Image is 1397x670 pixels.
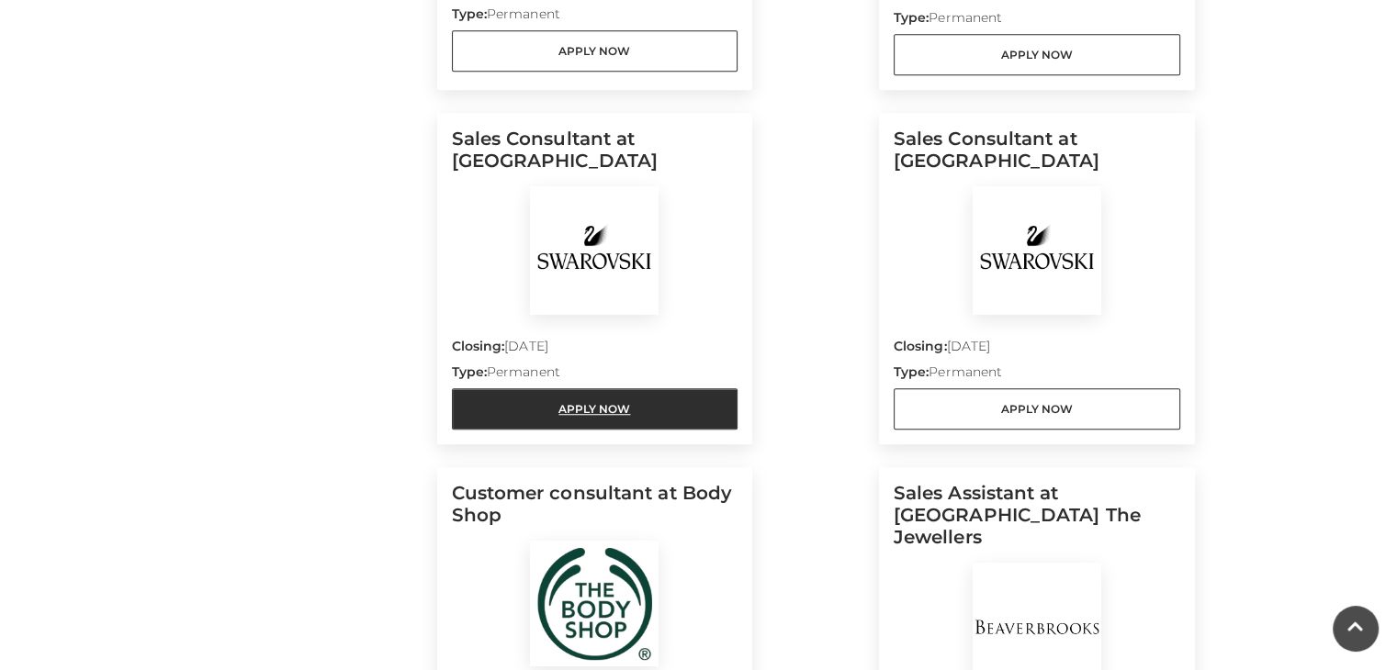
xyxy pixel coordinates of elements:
strong: Type: [452,363,487,380]
a: Apply Now [452,30,738,72]
a: Apply Now [894,34,1180,75]
a: Apply Now [894,388,1180,430]
p: Permanent [452,363,738,388]
strong: Closing: [452,338,505,354]
strong: Closing: [894,338,947,354]
p: [DATE] [894,337,1180,363]
strong: Type: [894,363,929,380]
img: Swarovski [973,186,1101,315]
h5: Sales Assistant at [GEOGRAPHIC_DATA] The Jewellers [894,482,1180,563]
p: Permanent [452,5,738,30]
p: Permanent [894,363,1180,388]
strong: Type: [452,6,487,22]
h5: Sales Consultant at [GEOGRAPHIC_DATA] [452,128,738,186]
p: [DATE] [452,337,738,363]
h5: Customer consultant at Body Shop [452,482,738,541]
img: Body Shop [530,541,659,666]
strong: Type: [894,9,929,26]
a: Apply Now [452,388,738,430]
p: Permanent [894,8,1180,34]
h5: Sales Consultant at [GEOGRAPHIC_DATA] [894,128,1180,186]
img: Swarovski [530,186,659,315]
